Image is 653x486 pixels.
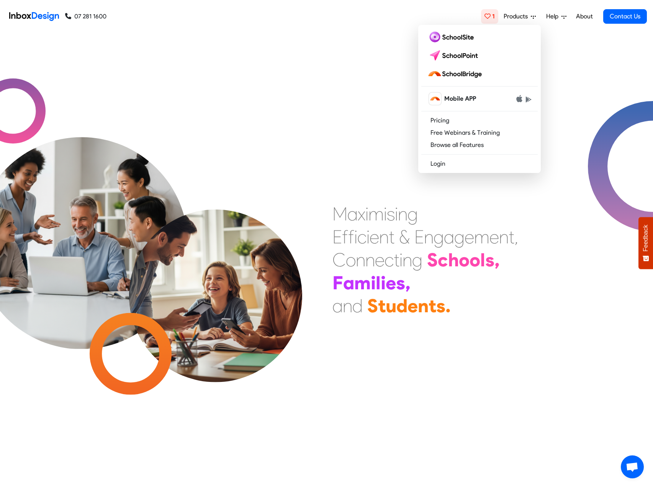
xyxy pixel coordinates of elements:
[444,225,454,248] div: a
[396,294,408,317] div: d
[357,225,367,248] div: c
[480,248,485,271] div: l
[638,217,653,269] button: Feedback - Show survey
[332,202,518,317] div: Maximising Efficient & Engagement, Connecting Schools, Families, and Students.
[546,12,561,21] span: Help
[438,248,448,271] div: c
[492,13,495,20] span: 1
[459,248,470,271] div: o
[384,202,387,225] div: i
[543,9,570,24] a: Help
[403,248,412,271] div: n
[494,248,500,271] div: ,
[342,225,348,248] div: f
[414,225,424,248] div: E
[424,225,434,248] div: n
[429,294,436,317] div: t
[386,294,396,317] div: u
[347,202,358,225] div: a
[385,248,394,271] div: c
[354,271,371,294] div: m
[358,202,365,225] div: x
[332,271,343,294] div: F
[389,225,394,248] div: t
[499,225,509,248] div: n
[367,294,378,317] div: S
[427,31,477,43] img: schoolsite logo
[348,225,354,248] div: f
[501,9,539,24] a: Products
[332,225,342,248] div: E
[399,248,403,271] div: i
[387,202,395,225] div: s
[485,248,494,271] div: s
[368,202,384,225] div: m
[375,248,385,271] div: e
[65,12,106,21] a: 07 281 1600
[621,455,644,478] div: Open chat
[421,90,538,108] a: schoolbridge icon Mobile APP
[399,225,410,248] div: &
[395,202,398,225] div: i
[444,94,476,103] span: Mobile APP
[421,139,538,151] a: Browse all Features
[427,68,485,80] img: schoolbridge logo
[427,248,438,271] div: S
[332,202,347,225] div: M
[398,202,408,225] div: n
[429,93,441,105] img: schoolbridge icon
[436,294,445,317] div: s
[396,271,405,294] div: s
[343,294,352,317] div: n
[370,225,379,248] div: e
[376,271,381,294] div: l
[642,225,649,251] span: Feedback
[352,294,363,317] div: d
[421,158,538,170] a: Login
[367,225,370,248] div: i
[603,9,647,24] a: Contact Us
[381,271,386,294] div: i
[379,225,389,248] div: n
[354,225,357,248] div: i
[481,9,498,24] a: 1
[509,225,514,248] div: t
[514,225,518,248] div: ,
[474,225,489,248] div: m
[421,127,538,139] a: Free Webinars & Training
[412,248,422,271] div: g
[445,294,451,317] div: .
[470,248,480,271] div: o
[394,248,399,271] div: t
[405,271,411,294] div: ,
[421,114,538,127] a: Pricing
[408,202,418,225] div: g
[386,271,396,294] div: e
[408,294,418,317] div: e
[418,294,429,317] div: n
[504,12,531,21] span: Products
[489,225,499,248] div: e
[427,49,481,62] img: schoolpoint logo
[332,294,343,317] div: a
[107,166,324,382] img: parents_with_child.png
[346,248,356,271] div: o
[454,225,465,248] div: g
[418,25,541,173] div: Products
[465,225,474,248] div: e
[378,294,386,317] div: t
[356,248,365,271] div: n
[365,202,368,225] div: i
[365,248,375,271] div: n
[332,248,346,271] div: C
[448,248,459,271] div: h
[434,225,444,248] div: g
[343,271,354,294] div: a
[574,9,595,24] a: About
[371,271,376,294] div: i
